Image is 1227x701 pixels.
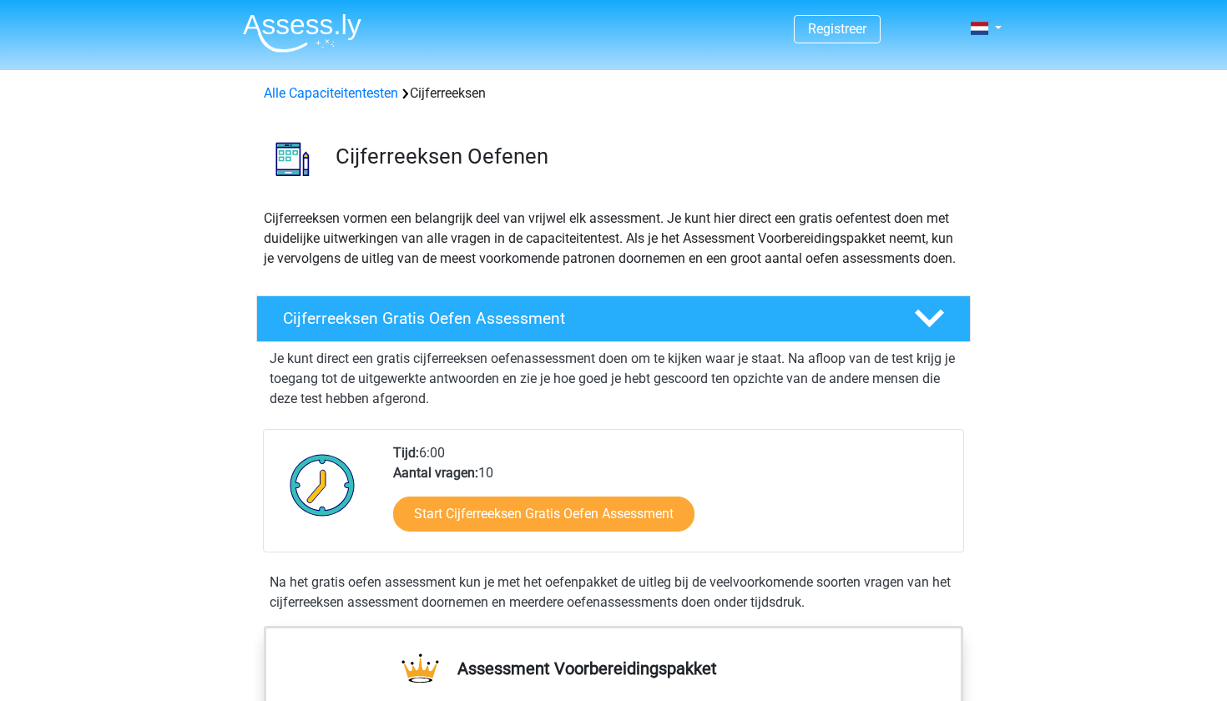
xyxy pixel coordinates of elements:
b: Tijd: [393,445,419,461]
p: Je kunt direct een gratis cijferreeksen oefenassessment doen om te kijken waar je staat. Na afloo... [270,349,957,409]
a: Registreer [808,21,866,37]
div: Na het gratis oefen assessment kun je met het oefenpakket de uitleg bij de veelvoorkomende soorte... [263,572,964,613]
div: Cijferreeksen [257,83,970,103]
h3: Cijferreeksen Oefenen [336,144,957,169]
h4: Cijferreeksen Gratis Oefen Assessment [283,309,887,328]
a: Start Cijferreeksen Gratis Oefen Assessment [393,497,694,532]
b: Aantal vragen: [393,465,478,481]
a: Cijferreeksen Gratis Oefen Assessment [250,295,977,342]
img: Klok [280,443,365,527]
a: Alle Capaciteitentesten [264,85,398,101]
img: Assessly [243,13,361,53]
div: 6:00 10 [381,443,962,552]
p: Cijferreeksen vormen een belangrijk deel van vrijwel elk assessment. Je kunt hier direct een grat... [264,209,963,269]
img: cijferreeksen [257,124,328,194]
